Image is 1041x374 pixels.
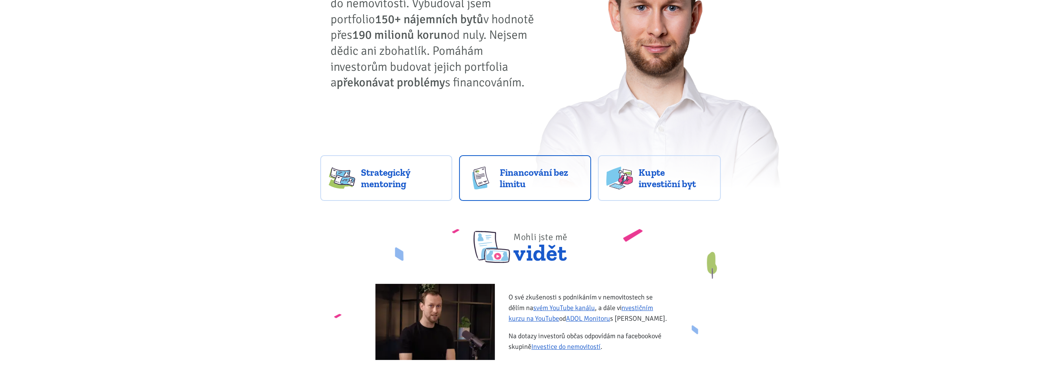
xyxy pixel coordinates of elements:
img: strategy [329,167,355,189]
strong: překonávat problémy [337,75,445,90]
span: Kupte investiční byt [639,167,712,189]
p: Na dotazy investorů občas odpovídám na facebookové skupině . [509,331,669,352]
a: Investice do nemovitostí [531,342,601,351]
span: Strategický mentoring [361,167,444,189]
span: Mohli jste mě [513,231,567,243]
span: vidět [513,222,567,263]
span: Financování bez limitu [500,167,583,189]
a: svém YouTube kanálu [533,304,595,312]
a: Kupte investiční byt [598,155,721,201]
strong: 190 milionů korun [352,27,447,42]
img: flats [606,167,633,189]
img: finance [467,167,494,189]
a: ADOL Monitoru [566,314,610,323]
strong: 150+ nájemních bytů [375,12,483,27]
a: Financování bez limitu [459,155,591,201]
p: O své zkušenosti s podnikáním v nemovitostech se dělím na , a dále v od s [PERSON_NAME]. [509,292,669,324]
a: Strategický mentoring [320,155,452,201]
